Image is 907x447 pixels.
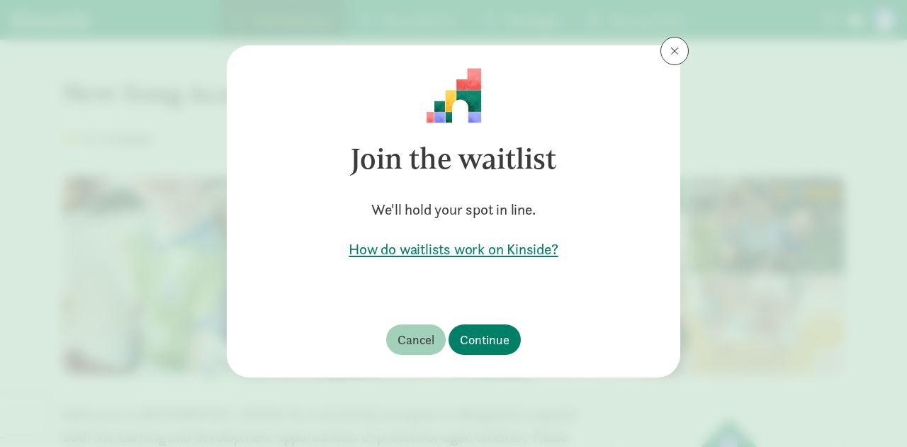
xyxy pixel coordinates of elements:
[460,330,509,349] span: Continue
[386,324,446,355] button: Cancel
[398,330,434,349] span: Cancel
[249,123,658,194] h3: Join the waitlist
[449,324,521,355] button: Continue
[249,239,658,259] a: How do waitlists work on Kinside?
[249,200,658,220] h5: We'll hold your spot in line.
